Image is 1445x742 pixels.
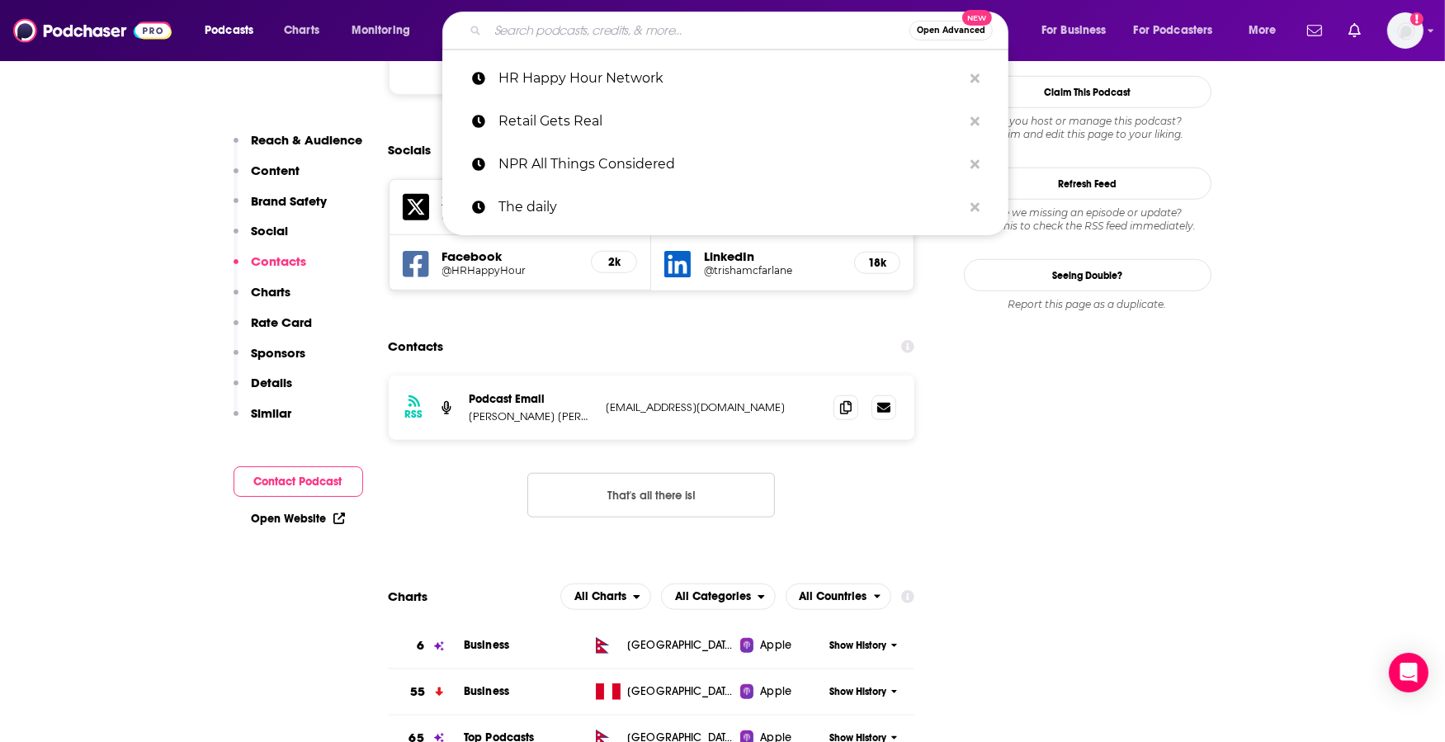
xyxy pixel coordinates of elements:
button: Open AdvancedNew [909,21,993,40]
img: User Profile [1387,12,1424,49]
h2: Categories [661,584,776,610]
button: Claim This Podcast [964,76,1211,108]
span: For Podcasters [1134,19,1213,42]
p: Retail Gets Real [498,100,962,143]
a: [GEOGRAPHIC_DATA] [589,683,740,700]
div: Search podcasts, credits, & more... [458,12,1024,50]
h5: 2k [605,255,623,269]
h2: Platforms [560,584,651,610]
h3: 6 [417,636,424,655]
p: Content [252,163,300,178]
h5: LinkedIn [704,248,841,264]
p: Rate Card [252,314,313,330]
span: Peru [627,683,734,700]
p: Details [252,375,293,390]
p: NPR All Things Considered [498,143,962,186]
h2: Contacts [389,331,444,362]
h3: 55 [410,683,425,702]
span: Podcasts [205,19,253,42]
a: Charts [273,17,329,44]
a: [GEOGRAPHIC_DATA] [589,637,740,654]
span: Show History [829,639,886,653]
a: 55 [389,669,464,715]
svg: Add a profile image [1410,12,1424,26]
a: Show notifications dropdown [1342,17,1367,45]
span: New [962,10,992,26]
span: Show History [829,685,886,699]
span: Nepal [627,637,734,654]
button: open menu [193,17,275,44]
span: Open Advanced [917,26,985,35]
h2: Countries [786,584,892,610]
span: Apple [760,683,791,700]
p: HR Happy Hour Network [498,57,962,100]
button: open menu [1123,17,1237,44]
a: The daily [442,186,1008,229]
button: Show History [824,639,903,653]
button: Nothing here. [527,473,775,518]
h5: Facebook [442,248,578,264]
a: @trishamcfarlane [704,264,841,276]
div: Are we missing an episode or update? Use this to check the RSS feed immediately. [964,206,1211,233]
input: Search podcasts, credits, & more... [488,17,909,44]
button: Reach & Audience [234,132,363,163]
span: Apple [760,637,791,654]
button: Details [234,375,293,405]
a: Show notifications dropdown [1301,17,1329,45]
span: More [1249,19,1277,42]
span: Do you host or manage this podcast? [964,115,1211,128]
h5: 18k [868,256,886,270]
p: Sponsors [252,345,306,361]
button: Brand Safety [234,193,328,224]
button: Show History [824,685,903,699]
img: Podchaser - Follow, Share and Rate Podcasts [13,15,172,46]
button: open menu [1237,17,1297,44]
p: [PERSON_NAME] [PERSON_NAME] [470,409,593,423]
a: Open Website [252,512,345,526]
a: @HRHappyHour [442,264,578,276]
button: Show profile menu [1387,12,1424,49]
span: Monitoring [352,19,410,42]
button: Content [234,163,300,193]
span: Logged in as eseto [1387,12,1424,49]
span: Charts [284,19,319,42]
button: Social [234,223,289,253]
p: Brand Safety [252,193,328,209]
a: Business [464,684,509,698]
p: Charts [252,284,291,300]
p: Podcast Email [470,392,593,406]
a: HR Happy Hour Network [442,57,1008,100]
h3: RSS [405,408,423,421]
a: NPR All Things Considered [442,143,1008,186]
a: Business [464,638,509,652]
button: open menu [1030,17,1127,44]
a: Retail Gets Real [442,100,1008,143]
button: Contacts [234,253,307,284]
button: open menu [560,584,651,610]
p: Similar [252,405,292,421]
p: [EMAIL_ADDRESS][DOMAIN_NAME] [607,400,821,414]
span: All Categories [675,591,751,603]
span: All Charts [574,591,626,603]
p: Social [252,223,289,239]
button: Contact Podcast [234,466,363,497]
div: Information about brand safety is not yet available. [389,35,915,95]
button: open menu [661,584,776,610]
p: Reach & Audience [252,132,363,148]
a: Apple [740,683,824,700]
div: Open Intercom Messenger [1389,653,1428,692]
p: The daily [498,186,962,229]
span: All Countries [800,591,867,603]
h2: Socials [389,135,432,166]
button: Rate Card [234,314,313,345]
a: Seeing Double? [964,259,1211,291]
button: Sponsors [234,345,306,376]
button: Similar [234,405,292,436]
button: open menu [340,17,432,44]
button: Charts [234,284,291,314]
h2: Charts [389,588,428,604]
